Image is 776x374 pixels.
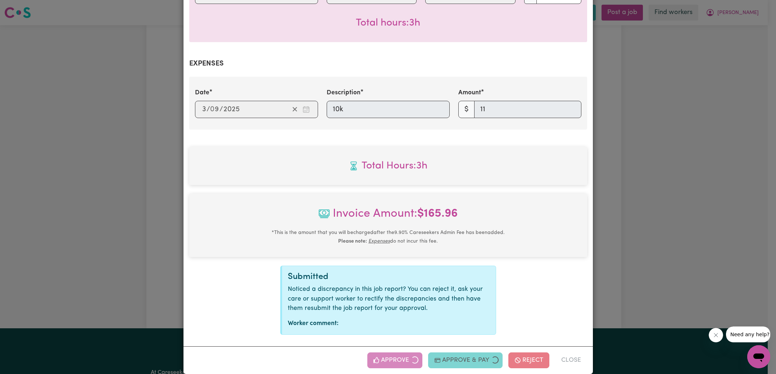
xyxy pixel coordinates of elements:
[195,88,209,98] label: Date
[207,105,210,113] span: /
[327,88,360,98] label: Description
[223,104,240,115] input: ----
[195,158,581,174] span: Total hours worked: 3 hours
[458,88,481,98] label: Amount
[300,104,312,115] button: Enter the date of expense
[726,326,770,342] iframe: Message from company
[195,205,581,228] span: Invoice Amount:
[368,239,390,244] u: Expenses
[338,239,367,244] b: Please note:
[458,101,475,118] span: $
[219,105,223,113] span: /
[210,106,214,113] span: 0
[272,230,505,244] small: This is the amount that you will be charged after the 9.90 % Careseekers Admin Fee has been added...
[356,18,420,28] span: Total hours worked: 3 hours
[288,272,328,281] span: Submitted
[327,101,450,118] input: 10k
[289,104,300,115] button: Clear date
[417,208,458,220] b: $ 165.96
[210,104,219,115] input: --
[189,59,587,68] h2: Expenses
[288,285,490,313] p: Noticed a discrepancy in this job report? You can reject it, ask your care or support worker to r...
[709,328,723,342] iframe: Close message
[202,104,207,115] input: --
[747,345,770,368] iframe: Button to launch messaging window
[288,320,339,326] strong: Worker comment:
